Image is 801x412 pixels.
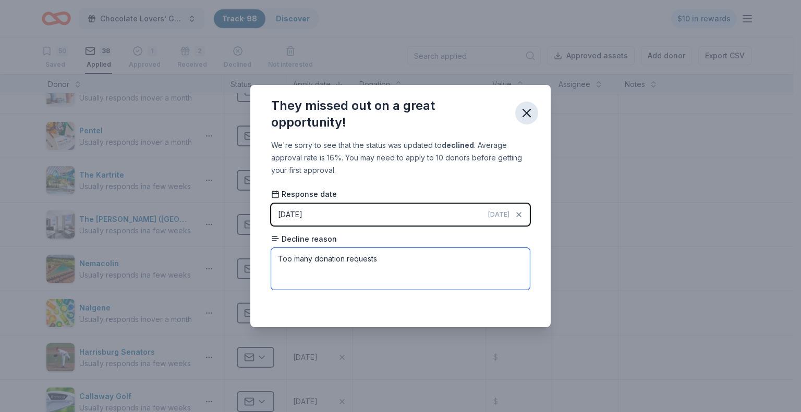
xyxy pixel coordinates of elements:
[488,210,509,219] span: [DATE]
[271,248,530,290] textarea: Too many donation requests
[278,208,302,221] div: [DATE]
[271,189,337,199] span: Response date
[271,139,530,177] div: We're sorry to see that the status was updated to . Average approval rate is 16%. You may need to...
[271,234,337,244] span: Decline reason
[271,97,507,131] div: They missed out on a great opportunity!
[442,141,474,149] b: declined
[271,204,530,226] button: [DATE][DATE]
